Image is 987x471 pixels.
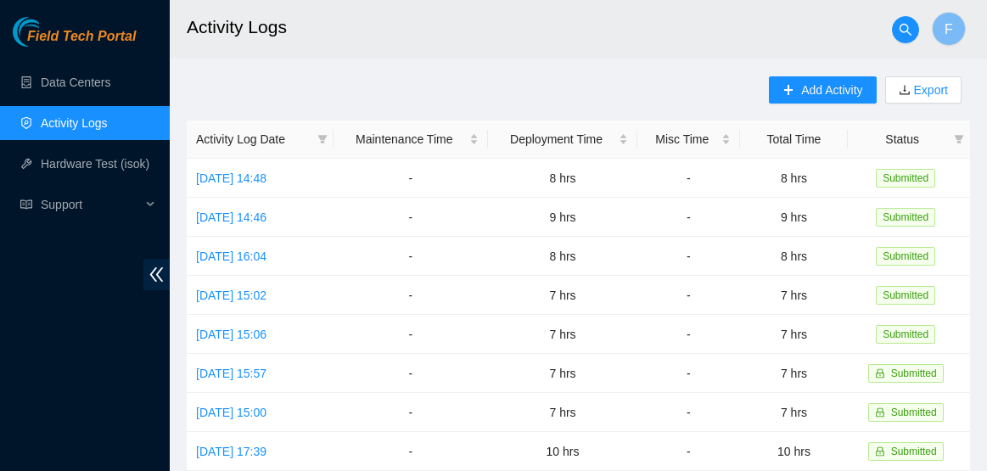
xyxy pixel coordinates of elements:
span: filter [317,134,328,144]
td: 7 hrs [488,315,637,354]
button: downloadExport [885,76,962,104]
a: [DATE] 15:00 [196,406,266,419]
span: Submitted [891,446,937,457]
a: [DATE] 17:39 [196,445,266,458]
a: Export [911,83,948,97]
span: filter [954,134,964,144]
td: 8 hrs [740,237,849,276]
span: Add Activity [801,81,862,99]
span: Field Tech Portal [27,29,136,45]
td: 8 hrs [488,159,637,198]
span: read [20,199,32,210]
span: Status [857,130,947,149]
a: Akamai TechnologiesField Tech Portal [13,31,136,53]
button: search [892,16,919,43]
td: - [334,354,489,393]
td: - [637,393,740,432]
td: - [334,276,489,315]
span: Submitted [876,286,935,305]
span: Submitted [876,325,935,344]
span: Submitted [891,367,937,379]
td: 7 hrs [740,315,849,354]
span: lock [875,407,885,418]
a: [DATE] 16:04 [196,250,266,263]
td: - [637,276,740,315]
td: 7 hrs [740,276,849,315]
td: 9 hrs [740,198,849,237]
td: 7 hrs [740,393,849,432]
td: 10 hrs [488,432,637,471]
span: plus [782,84,794,98]
td: - [334,237,489,276]
a: Data Centers [41,76,110,89]
td: - [334,198,489,237]
a: [DATE] 14:46 [196,210,266,224]
td: 7 hrs [488,276,637,315]
span: Submitted [876,208,935,227]
span: search [893,23,918,36]
td: - [334,393,489,432]
span: lock [875,446,885,457]
td: - [334,315,489,354]
td: - [637,159,740,198]
td: - [637,198,740,237]
td: 7 hrs [488,393,637,432]
span: Activity Log Date [196,130,311,149]
td: - [334,432,489,471]
td: - [637,432,740,471]
span: F [945,19,953,40]
a: [DATE] 14:48 [196,171,266,185]
td: 8 hrs [740,159,849,198]
span: Submitted [891,407,937,418]
span: download [899,84,911,98]
span: Submitted [876,169,935,188]
a: Activity Logs [41,116,108,130]
td: - [637,237,740,276]
span: filter [314,126,331,152]
a: [DATE] 15:57 [196,367,266,380]
button: plusAdd Activity [769,76,876,104]
td: - [334,159,489,198]
td: - [637,315,740,354]
span: Submitted [876,247,935,266]
td: 7 hrs [740,354,849,393]
th: Total Time [740,121,849,159]
td: 9 hrs [488,198,637,237]
span: double-left [143,259,170,290]
td: 10 hrs [740,432,849,471]
a: [DATE] 15:02 [196,289,266,302]
td: 8 hrs [488,237,637,276]
img: Akamai Technologies [13,17,86,47]
a: [DATE] 15:06 [196,328,266,341]
span: filter [951,126,967,152]
button: F [932,12,966,46]
a: Hardware Test (isok) [41,157,149,171]
span: Support [41,188,141,221]
td: 7 hrs [488,354,637,393]
td: - [637,354,740,393]
span: lock [875,368,885,378]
